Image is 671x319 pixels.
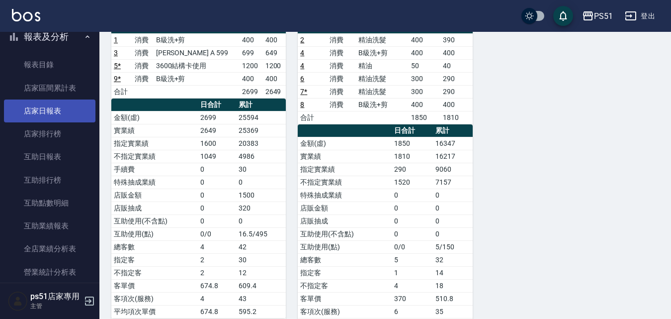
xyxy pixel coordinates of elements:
td: 390 [440,33,472,46]
td: 不指定客 [298,279,391,292]
a: 互助排行榜 [4,169,95,192]
a: 報表目錄 [4,53,95,76]
td: 消費 [327,72,356,85]
td: 30 [236,163,286,176]
td: 674.8 [198,305,236,318]
td: 1049 [198,150,236,163]
td: 互助使用(不含點) [111,214,198,227]
img: Logo [12,9,40,21]
a: 4 [300,49,304,57]
td: 42 [236,240,286,253]
td: 消費 [327,46,356,59]
td: 595.2 [236,305,286,318]
td: 0 [198,176,236,189]
td: 4 [198,240,236,253]
td: 4 [198,292,236,305]
td: 400 [409,98,440,111]
td: 400 [263,72,286,85]
td: 1200 [263,59,286,72]
td: 2 [198,266,236,279]
td: 0 [433,189,473,202]
td: 店販金額 [111,189,198,202]
td: 510.8 [433,292,473,305]
td: 400 [240,72,263,85]
th: 累計 [236,99,286,111]
td: 消費 [132,46,153,59]
td: 0 [392,189,433,202]
td: 精油洗髮 [356,72,409,85]
td: 320 [236,202,286,214]
a: 店家日報表 [4,100,95,122]
td: 20383 [236,137,286,150]
td: 合計 [298,111,327,124]
td: 金額(虛) [111,111,198,124]
td: 0/0 [198,227,236,240]
table: a dense table [298,21,472,124]
td: 客單價 [111,279,198,292]
td: 300 [409,72,440,85]
td: 0 [433,227,473,240]
td: 400 [440,46,472,59]
th: 日合計 [198,99,236,111]
a: 店家排行榜 [4,122,95,145]
td: 400 [440,98,472,111]
td: 0 [198,214,236,227]
button: PS51 [578,6,617,26]
td: 290 [440,72,472,85]
img: Person [8,291,28,311]
td: 特殊抽成業績 [111,176,198,189]
td: 客項次(服務) [111,292,198,305]
td: 400 [263,33,286,46]
td: 2699 [198,111,236,124]
button: 報表及分析 [4,24,95,50]
td: 30 [236,253,286,266]
td: 總客數 [111,240,198,253]
td: 合計 [111,85,132,98]
td: 16.5/495 [236,227,286,240]
td: B級洗+剪 [356,98,409,111]
a: 8 [300,101,304,108]
td: 400 [409,46,440,59]
td: 1520 [392,176,433,189]
td: 3600結構卡使用 [154,59,240,72]
td: 精油洗髮 [356,33,409,46]
td: 客項次(服務) [298,305,391,318]
td: 32 [433,253,473,266]
td: 400 [409,33,440,46]
td: 400 [240,33,263,46]
td: 互助使用(不含點) [298,227,391,240]
td: 消費 [327,59,356,72]
td: 1600 [198,137,236,150]
td: 指定客 [298,266,391,279]
td: 18 [433,279,473,292]
td: 2649 [198,124,236,137]
td: 1500 [236,189,286,202]
td: 平均項次單價 [111,305,198,318]
a: 營業統計分析表 [4,261,95,284]
td: 不指定客 [111,266,198,279]
td: 25594 [236,111,286,124]
td: 0 [433,202,473,214]
td: 290 [440,85,472,98]
div: PS51 [594,10,613,22]
td: 0 [198,163,236,176]
td: 1200 [240,59,263,72]
td: 消費 [132,72,153,85]
td: 店販抽成 [111,202,198,214]
td: 消費 [132,33,153,46]
td: B級洗+剪 [356,46,409,59]
td: 2649 [263,85,286,98]
td: 消費 [132,59,153,72]
td: 4 [392,279,433,292]
td: 2 [198,253,236,266]
th: 日合計 [392,124,433,137]
table: a dense table [111,21,286,99]
a: 3 [114,49,118,57]
td: 0 [392,202,433,214]
a: 互助日報表 [4,145,95,168]
h5: ps51店家專用 [30,292,81,302]
a: 1 [114,36,118,44]
td: 消費 [327,85,356,98]
a: 全店業績分析表 [4,237,95,260]
td: 指定客 [111,253,198,266]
